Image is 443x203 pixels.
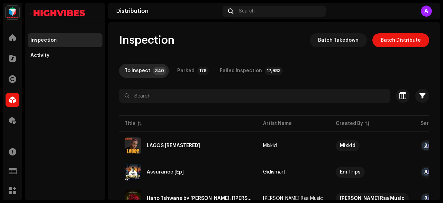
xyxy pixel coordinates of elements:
[336,120,363,127] div: Created By
[336,140,409,151] span: Mixkid
[147,170,184,175] div: Assurance [Ep]
[30,37,57,43] div: Inspection
[125,64,150,78] div: To inspect
[30,53,49,58] div: Activity
[421,6,432,17] div: A
[381,33,421,47] span: Batch Distribute
[220,64,262,78] div: Failed Inspection
[372,33,429,47] button: Batch Distribute
[197,67,209,75] p-badge: 179
[263,196,325,201] span: Diego K Patacial Rsa Music
[116,8,220,14] div: Distribution
[310,33,367,47] button: Batch Takedown
[263,143,325,148] span: Mixkid
[125,120,136,127] div: Title
[340,140,355,151] div: Mixkid
[153,67,166,75] p-badge: 340
[147,196,252,201] div: Haho Tshwane by Diego K Patacial Rsa. [Haho Tshwane by Diego K Patacial Rsa.]
[263,170,286,175] div: Gidismart
[340,167,361,178] div: Eni Trips
[263,170,325,175] span: Gidismart
[265,67,283,75] p-badge: 17,983
[119,89,390,103] input: Search
[177,64,195,78] div: Parked
[239,8,255,14] span: Search
[147,143,200,148] div: LAGOS [REMASTERED]
[336,167,409,178] span: Eni Trips
[263,143,277,148] div: Mixkid
[318,33,359,47] span: Batch Takedown
[6,6,19,19] img: feab3aad-9b62-475c-8caf-26f15a9573ee
[28,33,102,47] re-m-nav-item: Inspection
[125,137,141,154] img: 539993ad-deac-4ede-8e32-e6d5c5b41e6a
[125,164,141,180] img: 596205ad-7b9c-48fe-bd8d-89c848db2182
[119,33,174,47] span: Inspection
[28,49,102,62] re-m-nav-item: Activity
[263,196,323,201] div: [PERSON_NAME] Rsa Music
